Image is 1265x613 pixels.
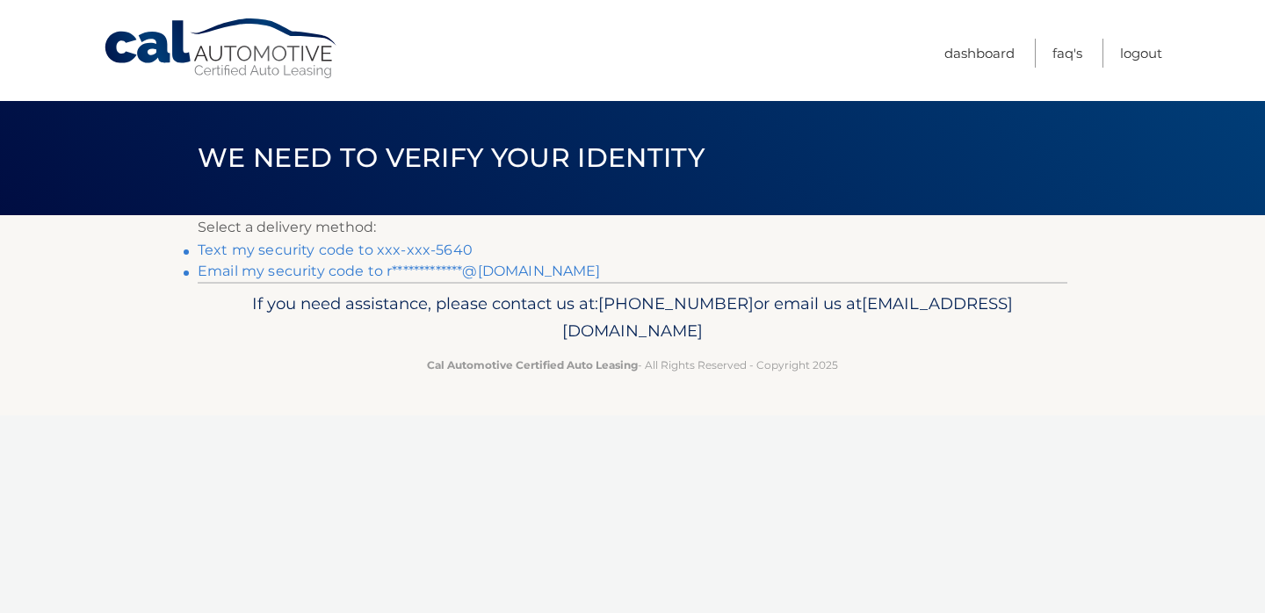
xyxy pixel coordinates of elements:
[598,293,754,314] span: [PHONE_NUMBER]
[198,242,473,258] a: Text my security code to xxx-xxx-5640
[944,39,1015,68] a: Dashboard
[427,358,638,371] strong: Cal Automotive Certified Auto Leasing
[198,141,705,174] span: We need to verify your identity
[209,356,1056,374] p: - All Rights Reserved - Copyright 2025
[103,18,340,80] a: Cal Automotive
[1052,39,1082,68] a: FAQ's
[1120,39,1162,68] a: Logout
[198,215,1067,240] p: Select a delivery method:
[209,290,1056,346] p: If you need assistance, please contact us at: or email us at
